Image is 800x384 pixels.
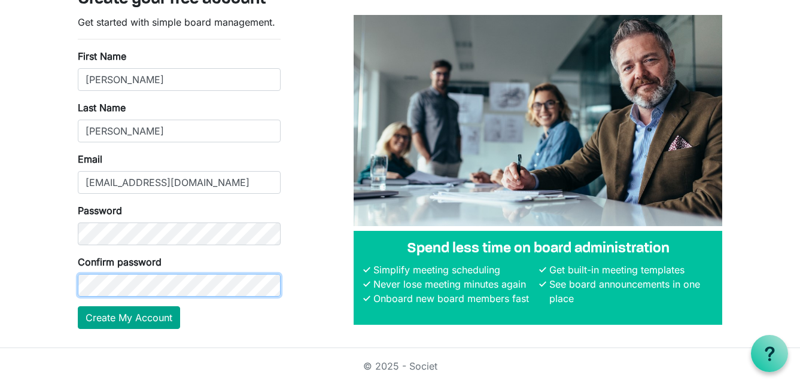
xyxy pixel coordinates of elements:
[78,152,102,166] label: Email
[78,16,275,28] span: Get started with simple board management.
[354,15,722,226] img: A photograph of board members sitting at a table
[78,100,126,115] label: Last Name
[370,263,537,277] li: Simplify meeting scheduling
[78,306,180,329] button: Create My Account
[78,203,122,218] label: Password
[546,263,713,277] li: Get built-in meeting templates
[370,277,537,291] li: Never lose meeting minutes again
[78,255,162,269] label: Confirm password
[363,360,437,372] a: © 2025 - Societ
[78,49,126,63] label: First Name
[363,240,713,258] h4: Spend less time on board administration
[370,291,537,306] li: Onboard new board members fast
[546,277,713,306] li: See board announcements in one place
